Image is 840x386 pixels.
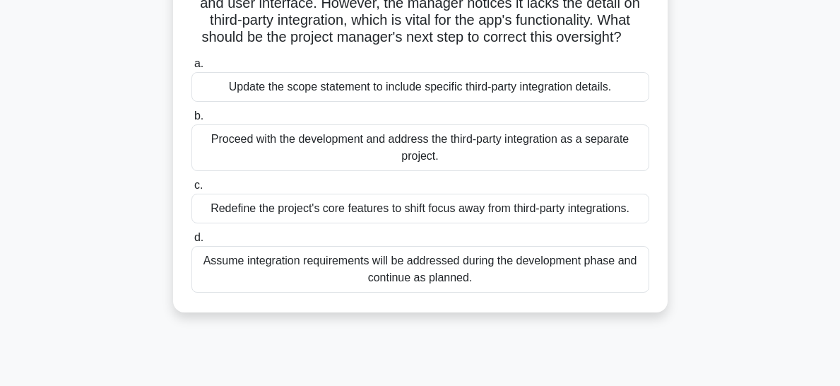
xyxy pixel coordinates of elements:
span: a. [194,57,203,69]
div: Proceed with the development and address the third-party integration as a separate project. [191,124,649,171]
div: Redefine the project's core features to shift focus away from third-party integrations. [191,194,649,223]
div: Assume integration requirements will be addressed during the development phase and continue as pl... [191,246,649,293]
span: b. [194,110,203,122]
div: Update the scope statement to include specific third-party integration details. [191,72,649,102]
span: c. [194,179,203,191]
span: d. [194,231,203,243]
